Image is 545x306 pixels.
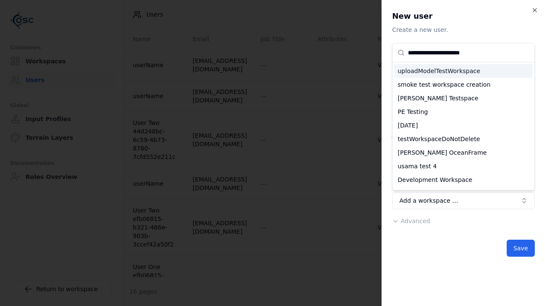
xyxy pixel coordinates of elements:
div: Mobility_STG [394,187,533,200]
div: smoke test workspace creation [394,78,533,91]
div: Development Workspace [394,173,533,187]
div: testWorkspaceDoNotDelete [394,132,533,146]
div: [DATE] [394,119,533,132]
div: Suggestions [393,62,534,190]
div: usama test 4 [394,159,533,173]
div: PE Testing [394,105,533,119]
div: uploadModelTestWorkspace [394,64,533,78]
div: [PERSON_NAME] Testspace [394,91,533,105]
div: [PERSON_NAME] OceanFrame [394,146,533,159]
